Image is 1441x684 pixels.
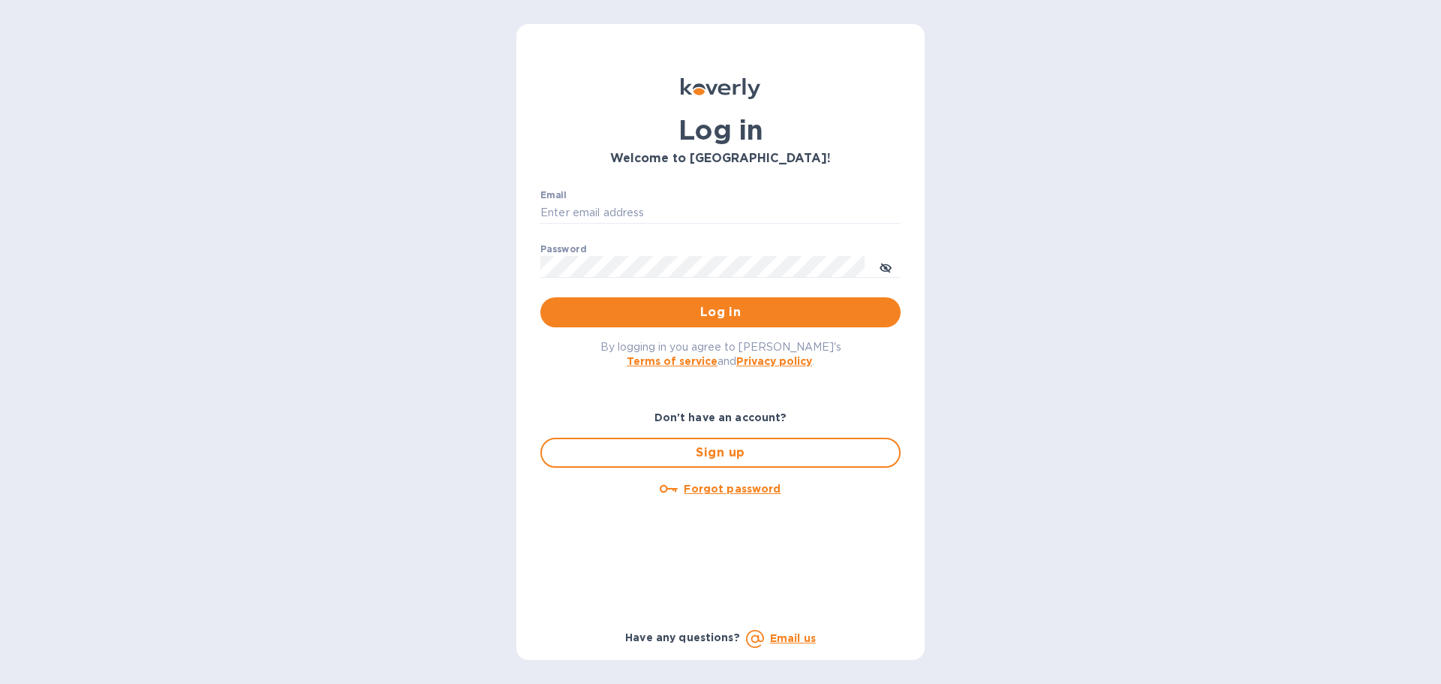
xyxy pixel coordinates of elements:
[600,341,841,367] span: By logging in you agree to [PERSON_NAME]'s and .
[540,245,586,254] label: Password
[540,191,567,200] label: Email
[625,631,740,643] b: Have any questions?
[871,252,901,282] button: toggle password visibility
[540,438,901,468] button: Sign up
[654,411,787,423] b: Don't have an account?
[540,152,901,166] h3: Welcome to [GEOGRAPHIC_DATA]!
[681,78,760,99] img: Koverly
[552,303,889,321] span: Log in
[540,297,901,327] button: Log in
[627,355,717,367] a: Terms of service
[770,632,816,644] a: Email us
[736,355,812,367] a: Privacy policy
[540,114,901,146] h1: Log in
[540,202,901,224] input: Enter email address
[554,444,887,462] span: Sign up
[684,483,781,495] u: Forgot password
